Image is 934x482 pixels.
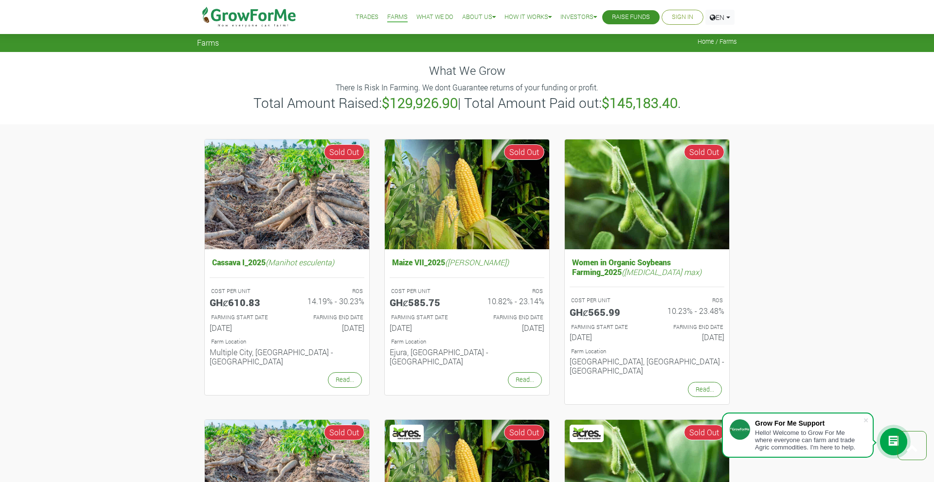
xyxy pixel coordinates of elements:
[391,338,543,346] p: Location of Farm
[602,94,678,112] b: $145,183.40
[390,296,460,308] h5: GHȼ585.75
[391,426,422,441] img: Acres Nano
[266,257,334,267] i: (Manihot esculenta)
[571,426,602,441] img: Acres Nano
[385,139,549,250] img: growforme image
[476,313,543,322] p: FARMING END DATE
[622,267,701,277] i: ([MEDICAL_DATA] max)
[211,313,278,322] p: FARMING START DATE
[391,287,458,295] p: COST PER UNIT
[504,425,544,440] span: Sold Out
[210,255,364,269] h5: Cassava I_2025
[382,94,458,112] b: $129,926.90
[571,296,638,305] p: COST PER UNIT
[672,12,693,22] a: Sign In
[571,347,723,356] p: Location of Farm
[474,323,544,332] h6: [DATE]
[390,347,544,366] h6: Ejura, [GEOGRAPHIC_DATA] - [GEOGRAPHIC_DATA]
[387,12,408,22] a: Farms
[416,12,453,22] a: What We Do
[570,255,724,278] h5: Women in Organic Soybeans Farming_2025
[210,296,280,308] h5: GHȼ610.83
[197,38,219,47] span: Farms
[504,144,544,160] span: Sold Out
[390,255,544,269] h5: Maize VII_2025
[571,323,638,331] p: FARMING START DATE
[198,95,736,111] h3: Total Amount Raised: | Total Amount Paid out: .
[570,306,640,318] h5: GHȼ565.99
[698,38,737,45] span: Home / Farms
[294,296,364,306] h6: 14.19% - 30.23%
[356,12,378,22] a: Trades
[390,323,460,332] h6: [DATE]
[210,347,364,366] h6: Multiple City, [GEOGRAPHIC_DATA] - [GEOGRAPHIC_DATA]
[462,12,496,22] a: About Us
[210,323,280,332] h6: [DATE]
[688,382,722,397] a: Read...
[755,429,863,451] div: Hello! Welcome to Grow For Me where everyone can farm and trade Agric commodities. I'm here to help.
[324,425,364,440] span: Sold Out
[324,144,364,160] span: Sold Out
[445,257,509,267] i: ([PERSON_NAME])
[205,139,369,250] img: growforme image
[294,323,364,332] h6: [DATE]
[508,372,542,387] a: Read...
[705,10,735,25] a: EN
[684,144,724,160] span: Sold Out
[755,419,863,427] div: Grow For Me Support
[391,313,458,322] p: FARMING START DATE
[328,372,362,387] a: Read...
[476,287,543,295] p: ROS
[654,332,724,342] h6: [DATE]
[474,296,544,306] h6: 10.82% - 23.14%
[504,12,552,22] a: How it Works
[570,357,724,375] h6: [GEOGRAPHIC_DATA], [GEOGRAPHIC_DATA] - [GEOGRAPHIC_DATA]
[296,287,363,295] p: ROS
[570,332,640,342] h6: [DATE]
[211,287,278,295] p: COST PER UNIT
[198,82,736,93] p: There Is Risk In Farming. We dont Guarantee returns of your funding or profit.
[654,306,724,315] h6: 10.23% - 23.48%
[565,139,729,250] img: growforme image
[296,313,363,322] p: FARMING END DATE
[197,64,737,78] h4: What We Grow
[656,323,723,331] p: FARMING END DATE
[612,12,650,22] a: Raise Funds
[211,338,363,346] p: Location of Farm
[560,12,597,22] a: Investors
[656,296,723,305] p: ROS
[684,425,724,440] span: Sold Out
